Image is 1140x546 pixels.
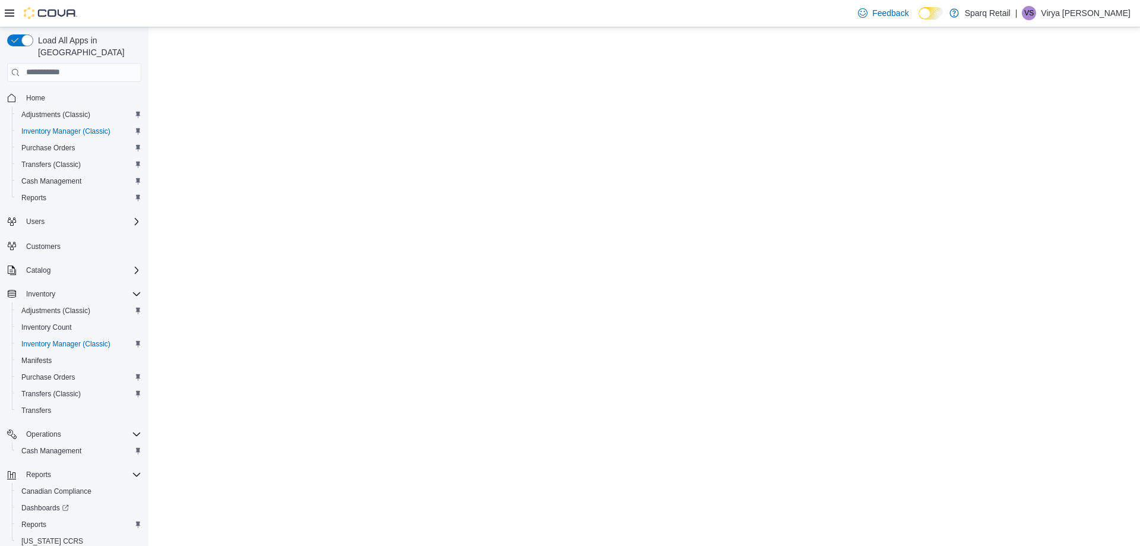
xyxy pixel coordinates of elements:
span: Transfers (Classic) [17,157,141,172]
a: Dashboards [17,501,74,515]
span: Customers [26,242,61,251]
a: Purchase Orders [17,370,80,384]
a: Cash Management [17,444,86,458]
button: Inventory Count [12,319,146,336]
button: Adjustments (Classic) [12,302,146,319]
a: Inventory Count [17,320,77,334]
span: Reports [21,520,46,529]
span: [US_STATE] CCRS [21,536,83,546]
button: Cash Management [12,173,146,190]
span: VS [1024,6,1034,20]
input: Dark Mode [919,7,943,20]
span: Load All Apps in [GEOGRAPHIC_DATA] [33,34,141,58]
div: Virya Shields [1022,6,1036,20]
span: Home [21,90,141,105]
span: Users [26,217,45,226]
a: Transfers [17,403,56,418]
a: Reports [17,517,51,532]
span: Inventory Manager (Classic) [21,127,110,136]
button: Reports [2,466,146,483]
a: Adjustments (Classic) [17,304,95,318]
span: Adjustments (Classic) [21,306,90,315]
span: Manifests [17,354,141,368]
button: Canadian Compliance [12,483,146,500]
span: Transfers [17,403,141,418]
button: Inventory [2,286,146,302]
p: Virya [PERSON_NAME] [1041,6,1130,20]
span: Inventory Count [21,323,72,332]
span: Operations [21,427,141,441]
p: Sparq Retail [965,6,1011,20]
button: Reports [12,190,146,206]
span: Dashboards [17,501,141,515]
button: Adjustments (Classic) [12,106,146,123]
button: Reports [12,516,146,533]
span: Reports [21,468,141,482]
span: Inventory [26,289,55,299]
img: Cova [24,7,77,19]
span: Cash Management [17,174,141,188]
span: Canadian Compliance [17,484,141,498]
a: Adjustments (Classic) [17,108,95,122]
a: Cash Management [17,174,86,188]
span: Purchase Orders [21,373,75,382]
span: Inventory Manager (Classic) [17,337,141,351]
span: Reports [21,193,46,203]
span: Adjustments (Classic) [17,304,141,318]
span: Cash Management [17,444,141,458]
span: Purchase Orders [21,143,75,153]
span: Home [26,93,45,103]
a: Inventory Manager (Classic) [17,124,115,138]
button: Users [2,213,146,230]
button: Catalog [21,263,55,277]
button: Operations [21,427,66,441]
span: Inventory Manager (Classic) [21,339,110,349]
button: Home [2,89,146,106]
a: Transfers (Classic) [17,387,85,401]
a: Home [21,91,50,105]
span: Cash Management [21,176,81,186]
a: Dashboards [12,500,146,516]
span: Operations [26,430,61,439]
span: Inventory Manager (Classic) [17,124,141,138]
span: Purchase Orders [17,141,141,155]
button: Purchase Orders [12,140,146,156]
a: Purchase Orders [17,141,80,155]
a: Customers [21,239,65,254]
span: Adjustments (Classic) [17,108,141,122]
button: Users [21,214,49,229]
button: Operations [2,426,146,443]
span: Purchase Orders [17,370,141,384]
button: Catalog [2,262,146,279]
span: Canadian Compliance [21,487,91,496]
span: Inventory [21,287,141,301]
a: Transfers (Classic) [17,157,85,172]
span: Manifests [21,356,52,365]
span: Transfers (Classic) [21,389,81,399]
button: Customers [2,237,146,254]
button: Manifests [12,352,146,369]
span: Transfers (Classic) [17,387,141,401]
span: Catalog [21,263,141,277]
span: Customers [21,238,141,253]
button: Inventory [21,287,60,301]
span: Feedback [872,7,908,19]
span: Inventory Count [17,320,141,334]
button: Inventory Manager (Classic) [12,123,146,140]
span: Reports [17,191,141,205]
button: Inventory Manager (Classic) [12,336,146,352]
button: Transfers [12,402,146,419]
button: Reports [21,468,56,482]
a: Feedback [853,1,913,25]
span: Users [21,214,141,229]
p: | [1015,6,1018,20]
span: Transfers (Classic) [21,160,81,169]
span: Transfers [21,406,51,415]
a: Manifests [17,354,56,368]
button: Cash Management [12,443,146,459]
a: Reports [17,191,51,205]
span: Cash Management [21,446,81,456]
a: Canadian Compliance [17,484,96,498]
button: Purchase Orders [12,369,146,386]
